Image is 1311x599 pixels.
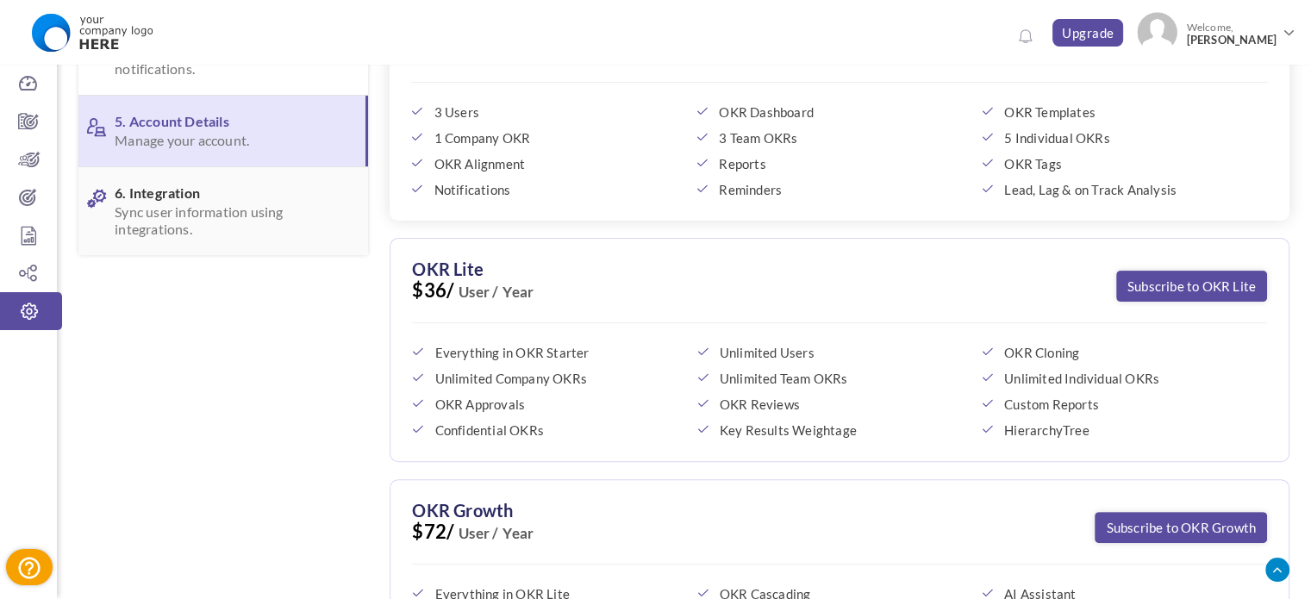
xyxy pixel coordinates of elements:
[719,104,965,120] span: OKR Dashboard
[1004,104,1250,120] span: OKR Templates
[1004,422,1249,438] span: HierarchyTree
[115,132,339,149] span: Manage your account.
[1177,12,1281,55] span: Welcome,
[454,284,498,301] b: User /
[1137,12,1177,53] img: Photo
[1004,156,1250,172] span: OKR Tags
[412,502,513,519] label: OKR Growth
[1004,396,1249,412] span: Custom Reports
[115,184,340,238] span: 6. Integration
[434,371,679,386] span: Unlimited Company OKRs
[498,284,534,301] b: Year
[1004,345,1249,360] span: OKR Cloning
[434,182,679,197] span: Notifications
[1130,5,1302,55] a: Photo Welcome,[PERSON_NAME]
[434,345,679,360] span: Everything in OKR Starter
[412,523,1267,565] span: $72/
[434,396,679,412] span: OKR Approvals
[1012,22,1039,50] a: Notifications
[719,156,965,172] span: Reports
[434,156,679,172] span: OKR Alignment
[20,11,164,54] img: Logo
[1052,19,1124,47] a: Upgrade
[434,130,679,146] span: 1 Company OKR
[78,167,368,255] a: 6. IntegrationSync user information using integrations.
[1004,182,1250,197] span: Lead, Lag & on Track Analysis
[434,422,679,438] span: Confidential OKRs
[1004,371,1249,386] span: Unlimited Individual OKRs
[719,130,965,146] span: 3 Team OKRs
[1186,34,1277,47] span: [PERSON_NAME]
[1004,130,1250,146] span: 5 Individual OKRs
[720,345,965,360] span: Unlimited Users
[412,282,1267,323] span: $36/
[115,203,340,238] span: Sync user information using integrations.
[720,422,965,438] span: Key Results Weightage
[720,371,965,386] span: Unlimited Team OKRs
[720,396,965,412] span: OKR Reviews
[454,525,498,542] b: User /
[115,113,339,149] span: 5. Account Details
[412,260,484,278] label: OKR Lite
[1116,271,1267,302] a: Subscribe to OKR Lite
[498,525,534,542] b: Year
[434,104,679,120] span: 3 Users
[1095,512,1267,543] a: Subscribe to OKR Growth
[719,182,965,197] span: Reminders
